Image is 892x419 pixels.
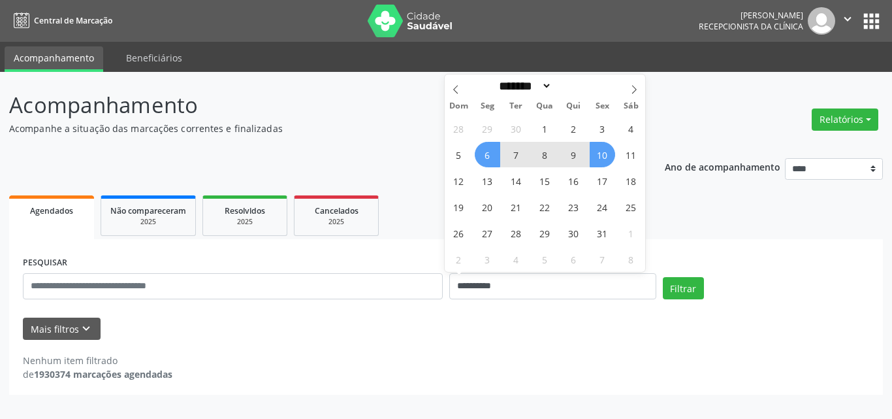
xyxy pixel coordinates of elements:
[532,116,558,141] span: Outubro 1, 2025
[117,46,191,69] a: Beneficiários
[473,102,502,110] span: Seg
[532,246,558,272] span: Novembro 5, 2025
[110,205,186,216] span: Não compareceram
[532,168,558,193] span: Outubro 15, 2025
[475,194,500,220] span: Outubro 20, 2025
[616,102,645,110] span: Sáb
[590,142,615,167] span: Outubro 10, 2025
[503,246,529,272] span: Novembro 4, 2025
[315,205,358,216] span: Cancelados
[9,10,112,31] a: Central de Marcação
[23,318,101,341] button: Mais filtroskeyboard_arrow_down
[530,102,559,110] span: Qua
[618,142,644,167] span: Outubro 11, 2025
[561,194,586,220] span: Outubro 23, 2025
[446,116,471,141] span: Setembro 28, 2025
[590,168,615,193] span: Outubro 17, 2025
[30,205,73,216] span: Agendados
[590,220,615,246] span: Outubro 31, 2025
[590,194,615,220] span: Outubro 24, 2025
[618,246,644,272] span: Novembro 8, 2025
[475,142,500,167] span: Outubro 6, 2025
[532,194,558,220] span: Outubro 22, 2025
[34,15,112,26] span: Central de Marcação
[618,194,644,220] span: Outubro 25, 2025
[475,220,500,246] span: Outubro 27, 2025
[561,246,586,272] span: Novembro 6, 2025
[446,246,471,272] span: Novembro 2, 2025
[699,10,803,21] div: [PERSON_NAME]
[23,253,67,273] label: PESQUISAR
[561,116,586,141] span: Outubro 2, 2025
[532,220,558,246] span: Outubro 29, 2025
[812,109,878,131] button: Relatórios
[618,220,644,246] span: Novembro 1, 2025
[590,246,615,272] span: Novembro 7, 2025
[475,116,500,141] span: Setembro 29, 2025
[225,205,265,216] span: Resolvidos
[559,102,588,110] span: Qui
[475,168,500,193] span: Outubro 13, 2025
[110,217,186,227] div: 2025
[446,168,471,193] span: Outubro 12, 2025
[552,79,595,93] input: Year
[665,158,780,175] p: Ano de acompanhamento
[23,354,172,367] div: Nenhum item filtrado
[503,116,529,141] span: Setembro 30, 2025
[503,194,529,220] span: Outubro 21, 2025
[9,89,621,122] p: Acompanhamento
[618,168,644,193] span: Outubro 18, 2025
[495,79,552,93] select: Month
[532,142,558,167] span: Outubro 8, 2025
[79,322,93,336] i: keyboard_arrow_down
[475,246,500,272] span: Novembro 3, 2025
[446,142,471,167] span: Outubro 5, 2025
[561,168,586,193] span: Outubro 16, 2025
[808,7,835,35] img: img
[561,142,586,167] span: Outubro 9, 2025
[503,142,529,167] span: Outubro 7, 2025
[503,168,529,193] span: Outubro 14, 2025
[835,7,860,35] button: 
[23,367,172,381] div: de
[561,220,586,246] span: Outubro 30, 2025
[445,102,473,110] span: Dom
[840,12,855,26] i: 
[446,194,471,220] span: Outubro 19, 2025
[860,10,883,33] button: apps
[5,46,103,72] a: Acompanhamento
[446,220,471,246] span: Outubro 26, 2025
[34,368,172,380] strong: 1930374 marcações agendadas
[618,116,644,141] span: Outubro 4, 2025
[588,102,616,110] span: Sex
[503,220,529,246] span: Outubro 28, 2025
[699,21,803,32] span: Recepcionista da clínica
[9,122,621,135] p: Acompanhe a situação das marcações correntes e finalizadas
[212,217,278,227] div: 2025
[590,116,615,141] span: Outubro 3, 2025
[502,102,530,110] span: Ter
[304,217,369,227] div: 2025
[663,277,704,299] button: Filtrar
